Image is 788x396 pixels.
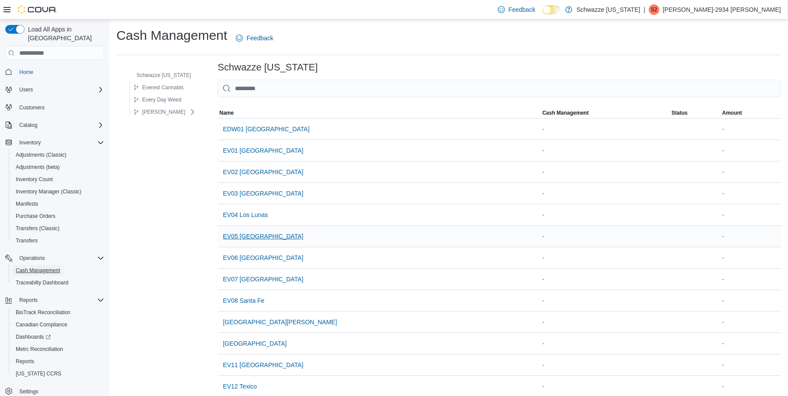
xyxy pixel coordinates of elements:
[9,343,108,355] button: Metrc Reconciliation
[541,274,670,284] div: -
[16,295,41,305] button: Reports
[220,335,291,352] button: [GEOGRAPHIC_DATA]
[223,253,304,262] span: EV06 [GEOGRAPHIC_DATA]
[721,108,781,118] button: Amount
[2,101,108,114] button: Customers
[16,176,53,183] span: Inventory Count
[9,355,108,368] button: Reports
[541,381,670,392] div: -
[220,206,272,224] button: EV04 Los Lunas
[663,4,781,15] p: [PERSON_NAME]-2934 [PERSON_NAME]
[223,296,265,305] span: EV08 Santa Fe
[721,381,781,392] div: -
[651,4,658,15] span: S2
[494,1,539,18] a: Feedback
[218,62,318,73] h3: Schwazze [US_STATE]
[220,142,307,159] button: EV01 [GEOGRAPHIC_DATA]
[541,167,670,177] div: -
[142,109,186,116] span: [PERSON_NAME]
[721,145,781,156] div: -
[721,317,781,327] div: -
[2,65,108,78] button: Home
[721,295,781,306] div: -
[232,29,277,47] a: Feedback
[9,306,108,319] button: BioTrack Reconciliation
[543,109,589,116] span: Cash Management
[577,4,641,15] p: Schwazze [US_STATE]
[721,360,781,370] div: -
[12,211,59,221] a: Purchase Orders
[721,274,781,284] div: -
[19,255,45,262] span: Operations
[220,185,307,202] button: EV03 [GEOGRAPHIC_DATA]
[721,124,781,134] div: -
[16,137,44,148] button: Inventory
[12,150,70,160] a: Adjustments (Classic)
[246,34,273,42] span: Feedback
[721,210,781,220] div: -
[12,368,65,379] a: [US_STATE] CCRS
[16,137,104,148] span: Inventory
[19,297,38,304] span: Reports
[16,267,60,274] span: Cash Management
[16,200,38,207] span: Manifests
[142,96,182,103] span: Every Day Weed
[541,231,670,242] div: -
[12,199,42,209] a: Manifests
[543,5,561,14] input: Dark Mode
[12,199,104,209] span: Manifests
[16,295,104,305] span: Reports
[223,318,337,326] span: [GEOGRAPHIC_DATA][PERSON_NAME]
[12,186,85,197] a: Inventory Manager (Classic)
[9,198,108,210] button: Manifests
[2,119,108,131] button: Catalog
[220,292,268,309] button: EV08 Santa Fe
[223,168,304,176] span: EV02 [GEOGRAPHIC_DATA]
[12,211,104,221] span: Purchase Orders
[12,319,104,330] span: Canadian Compliance
[16,84,104,95] span: Users
[16,279,68,286] span: Traceabilty Dashboard
[12,223,104,234] span: Transfers (Classic)
[16,164,60,171] span: Adjustments (beta)
[12,356,38,367] a: Reports
[543,14,543,15] span: Dark Mode
[19,388,38,395] span: Settings
[12,332,54,342] a: Dashboards
[722,109,742,116] span: Amount
[2,294,108,306] button: Reports
[12,332,104,342] span: Dashboards
[223,210,268,219] span: EV04 Los Lunas
[12,277,72,288] a: Traceabilty Dashboard
[223,146,304,155] span: EV01 [GEOGRAPHIC_DATA]
[223,275,304,284] span: EV07 [GEOGRAPHIC_DATA]
[223,125,310,133] span: EDW01 [GEOGRAPHIC_DATA]
[25,25,104,42] span: Load All Apps in [GEOGRAPHIC_DATA]
[541,124,670,134] div: -
[223,361,304,369] span: EV11 [GEOGRAPHIC_DATA]
[12,319,71,330] a: Canadian Compliance
[2,252,108,264] button: Operations
[218,80,781,97] input: This is a search bar. As you type, the results lower in the page will automatically filter.
[2,137,108,149] button: Inventory
[9,173,108,186] button: Inventory Count
[16,188,81,195] span: Inventory Manager (Classic)
[16,321,67,328] span: Canadian Compliance
[721,167,781,177] div: -
[12,307,104,318] span: BioTrack Reconciliation
[644,4,645,15] p: |
[12,368,104,379] span: Washington CCRS
[12,150,104,160] span: Adjustments (Classic)
[220,249,307,266] button: EV06 [GEOGRAPHIC_DATA]
[9,149,108,161] button: Adjustments (Classic)
[541,252,670,263] div: -
[9,368,108,380] button: [US_STATE] CCRS
[9,277,108,289] button: Traceabilty Dashboard
[12,307,74,318] a: BioTrack Reconciliation
[9,319,108,331] button: Canadian Compliance
[721,188,781,199] div: -
[12,174,104,185] span: Inventory Count
[16,120,104,130] span: Catalog
[16,309,70,316] span: BioTrack Reconciliation
[12,277,104,288] span: Traceabilty Dashboard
